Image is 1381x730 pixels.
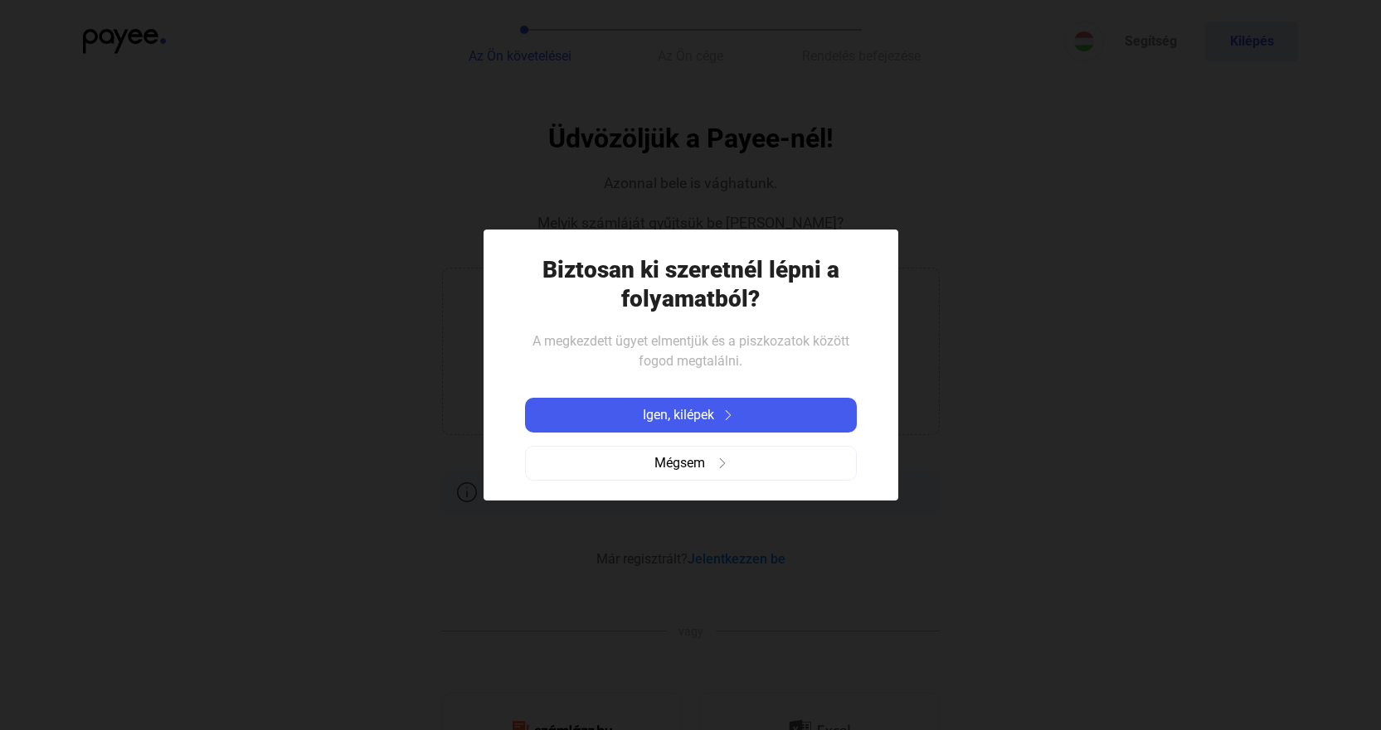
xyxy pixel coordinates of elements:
[654,453,705,473] span: Mégsem
[525,255,857,313] h1: Biztosan ki szeretnél lépni a folyamatból?
[525,446,857,481] button: Mégsemarrow-right-grey
[643,405,714,425] span: Igen, kilépek
[532,333,849,369] span: A megkezdett ügyet elmentjük és a piszkozatok között fogod megtalálni.
[717,458,727,468] img: arrow-right-grey
[718,410,738,420] img: arrow-right-white
[525,398,857,433] button: Igen, kilépekarrow-right-white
